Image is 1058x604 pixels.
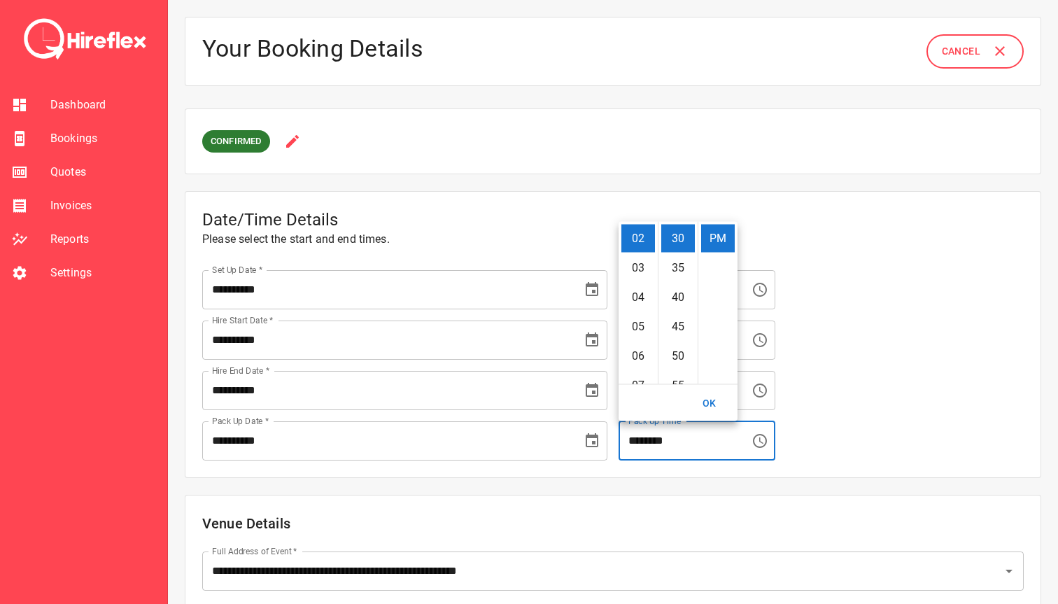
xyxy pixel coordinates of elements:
h4: Your Booking Details [202,34,816,64]
ul: Select hours [619,221,658,384]
li: 40 minutes [661,283,695,311]
h2: Venue Details [202,512,1024,535]
button: Open [999,561,1019,581]
li: 5 hours [621,312,655,340]
span: Reports [50,231,156,248]
span: Quotes [50,164,156,181]
button: OK [687,390,732,416]
label: Full Address of Event [212,545,297,557]
span: Dashboard [50,97,156,113]
li: 30 minutes [661,224,695,252]
span: Invoices [50,197,156,214]
button: Choose date, selected date is Oct 4, 2025 [578,326,606,354]
button: Choose time, selected time is 12:30 PM [746,276,774,304]
button: Choose time, selected time is 2:30 PM [746,377,774,405]
label: Hire Start Date * [212,314,273,326]
button: Choose date, selected date is Oct 4, 2025 [578,276,606,304]
button: Choose time, selected time is 1:00 PM [746,326,774,354]
ul: Select minutes [658,221,698,384]
li: PM [701,224,735,252]
label: Pack Up Date * [212,415,269,427]
p: Please select the start and end times . [202,231,1024,248]
li: 2 hours [621,224,655,252]
li: 45 minutes [661,312,695,340]
li: 50 minutes [661,342,695,370]
span: Cancel [942,43,980,60]
label: Hire End Date * [212,365,269,377]
li: 55 minutes [661,371,695,399]
h5: Date/Time Details [202,209,1024,231]
li: 7 hours [621,371,655,399]
button: Choose date, selected date is Oct 4, 2025 [578,377,606,405]
li: 35 minutes [661,253,695,281]
span: CONFIRMED [202,134,270,149]
li: 3 hours [621,253,655,281]
button: Choose time, selected time is 2:30 PM [746,427,774,455]
label: Set Up Date * [212,264,262,276]
ul: Select meridiem [698,221,738,384]
span: Bookings [50,130,156,147]
button: Choose date, selected date is Oct 4, 2025 [578,427,606,455]
label: Pack Up Time [628,415,681,427]
li: 4 hours [621,283,655,311]
li: 6 hours [621,342,655,370]
span: Settings [50,265,156,281]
